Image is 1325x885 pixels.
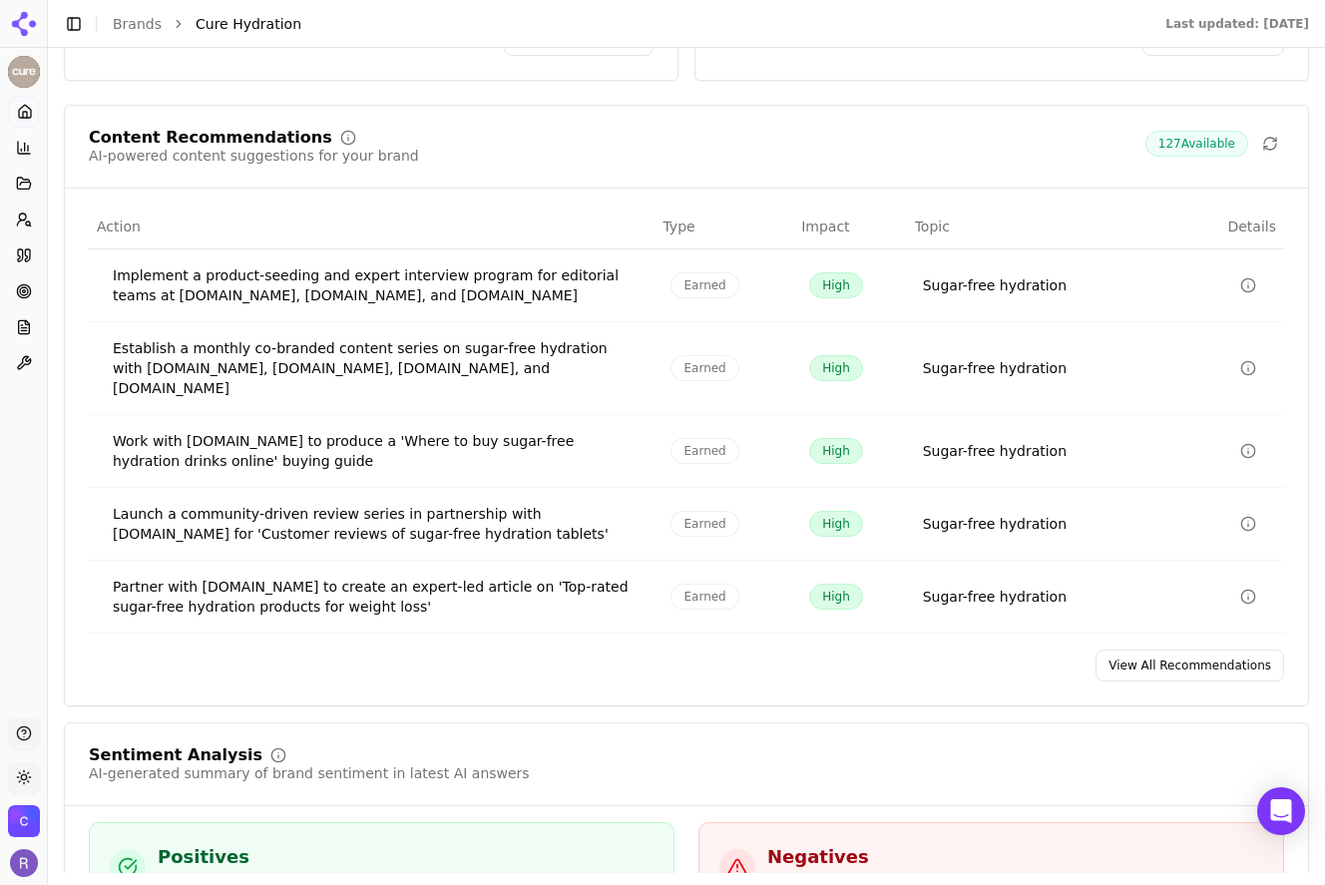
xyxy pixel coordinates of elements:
[8,56,40,88] button: Current brand: Cure Hydration
[1096,650,1284,681] a: View All Recommendations
[113,577,639,617] div: Partner with [DOMAIN_NAME] to create an expert-led article on 'Top-rated sugar-free hydration pro...
[89,763,530,783] div: AI-generated summary of brand sentiment in latest AI answers
[10,849,38,877] button: Open user button
[809,438,863,464] span: High
[113,16,162,32] a: Brands
[158,843,327,871] h3: Positives
[923,514,1067,534] a: Sugar-free hydration
[1257,787,1305,835] div: Open Intercom Messenger
[8,56,40,88] img: Cure Hydration
[907,205,1183,249] th: Topic
[809,511,863,537] span: High
[923,587,1067,607] a: Sugar-free hydration
[809,355,863,381] span: High
[113,14,1125,34] nav: breadcrumb
[89,205,1284,634] div: Data table
[97,217,141,236] span: Action
[923,441,1067,461] a: Sugar-free hydration
[8,805,40,837] img: Cure Hydration
[670,272,738,298] span: Earned
[809,272,863,298] span: High
[662,217,694,236] span: Type
[670,511,738,537] span: Earned
[113,338,639,398] div: Establish a monthly co-branded content series on sugar-free hydration with [DOMAIN_NAME], [DOMAIN...
[793,205,906,249] th: Impact
[113,504,639,544] div: Launch a community-driven review series in partnership with [DOMAIN_NAME] for 'Customer reviews o...
[915,217,950,236] span: Topic
[670,355,738,381] span: Earned
[809,584,863,610] span: High
[89,205,655,249] th: Action
[767,843,929,871] h3: Negatives
[10,849,38,877] img: Ruth Pferdehirt
[801,217,849,236] span: Impact
[655,205,793,249] th: Type
[8,805,40,837] button: Open organization switcher
[923,275,1067,295] a: Sugar-free hydration
[1165,16,1309,32] div: Last updated: [DATE]
[670,584,738,610] span: Earned
[89,146,419,166] div: AI-powered content suggestions for your brand
[1183,205,1284,249] th: Details
[113,265,639,305] div: Implement a product-seeding and expert interview program for editorial teams at [DOMAIN_NAME], [D...
[89,747,262,763] div: Sentiment Analysis
[923,358,1067,378] a: Sugar-free hydration
[670,438,738,464] span: Earned
[89,130,332,146] div: Content Recommendations
[196,14,301,34] span: Cure Hydration
[1145,131,1248,157] span: 127 Available
[1191,217,1276,236] span: Details
[113,431,639,471] div: Work with [DOMAIN_NAME] to produce a 'Where to buy sugar-free hydration drinks online' buying guide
